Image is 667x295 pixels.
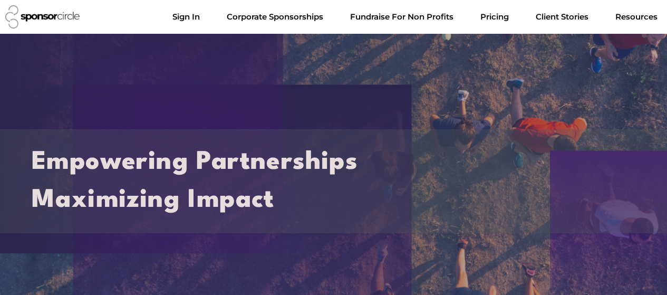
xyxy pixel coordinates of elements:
a: Pricing [472,6,517,27]
nav: Menu [164,6,666,27]
a: Fundraise For Non ProfitsMenu Toggle [342,6,462,27]
a: Corporate SponsorshipsMenu Toggle [218,6,332,27]
a: Sign In [164,6,208,27]
img: Sponsor Circle logo [5,5,80,28]
a: Resources [607,6,666,27]
h2: Empowering Partnerships Maximizing Impact [32,144,635,219]
a: Client Stories [527,6,597,27]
